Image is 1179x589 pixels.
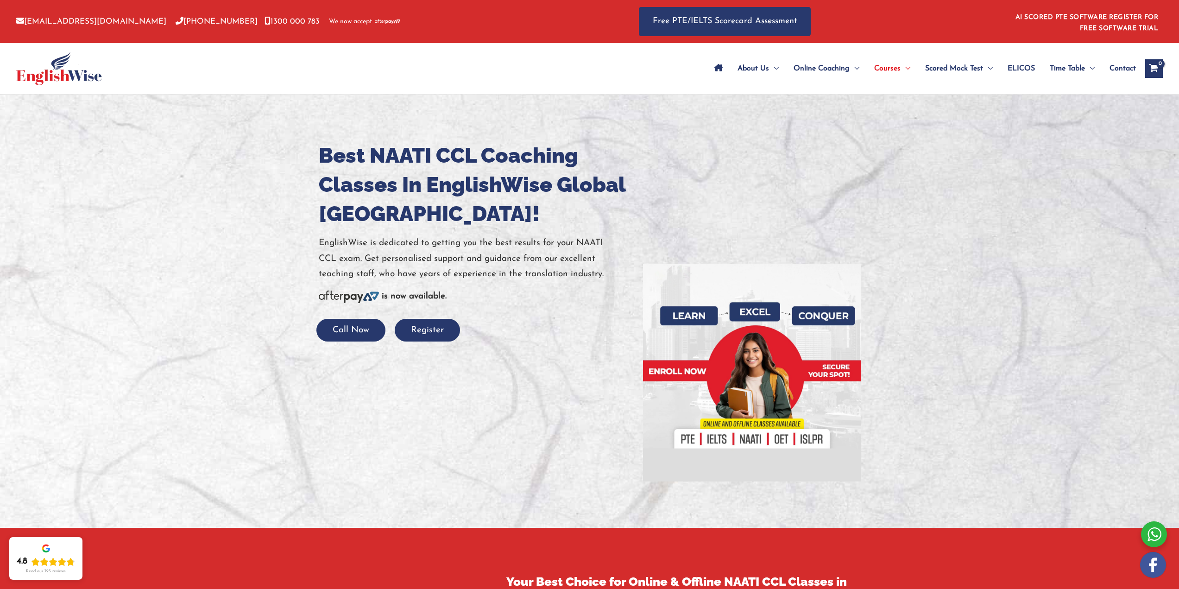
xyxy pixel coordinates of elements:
img: Afterpay-Logo [375,19,400,24]
span: Courses [874,52,901,85]
button: Call Now [316,319,385,342]
a: [EMAIL_ADDRESS][DOMAIN_NAME] [16,18,166,25]
a: 1300 000 783 [265,18,320,25]
nav: Site Navigation: Main Menu [707,52,1136,85]
a: Time TableMenu Toggle [1042,52,1102,85]
a: Online CoachingMenu Toggle [786,52,867,85]
a: ELICOS [1000,52,1042,85]
div: Read our 723 reviews [26,569,66,574]
span: Menu Toggle [769,52,779,85]
a: Call Now [316,326,385,335]
span: Menu Toggle [1085,52,1095,85]
span: Menu Toggle [983,52,993,85]
div: Rating: 4.8 out of 5 [17,556,75,567]
span: Online Coaching [794,52,850,85]
button: Register [395,319,460,342]
a: Free PTE/IELTS Scorecard Assessment [639,7,811,36]
span: Menu Toggle [850,52,859,85]
img: banner-new-img [643,264,861,481]
a: Contact [1102,52,1136,85]
span: ELICOS [1008,52,1035,85]
div: 4.8 [17,556,27,567]
span: Time Table [1050,52,1085,85]
span: Scored Mock Test [925,52,983,85]
b: is now available. [382,292,447,301]
h1: Best NAATI CCL Coaching Classes In EnglishWise Global [GEOGRAPHIC_DATA]! [319,141,629,228]
img: white-facebook.png [1140,552,1166,578]
a: [PHONE_NUMBER] [176,18,258,25]
span: Menu Toggle [901,52,910,85]
img: cropped-ew-logo [16,52,102,85]
img: Afterpay-Logo [319,291,379,303]
span: We now accept [329,17,372,26]
a: Register [395,326,460,335]
a: CoursesMenu Toggle [867,52,918,85]
a: About UsMenu Toggle [730,52,786,85]
a: View Shopping Cart, empty [1145,59,1163,78]
span: About Us [738,52,769,85]
a: AI SCORED PTE SOFTWARE REGISTER FOR FREE SOFTWARE TRIAL [1015,14,1159,32]
p: EnglishWise is dedicated to getting you the best results for your NAATI CCL exam. Get personalise... [319,235,629,282]
aside: Header Widget 1 [1010,6,1163,37]
span: Contact [1110,52,1136,85]
a: Scored Mock TestMenu Toggle [918,52,1000,85]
